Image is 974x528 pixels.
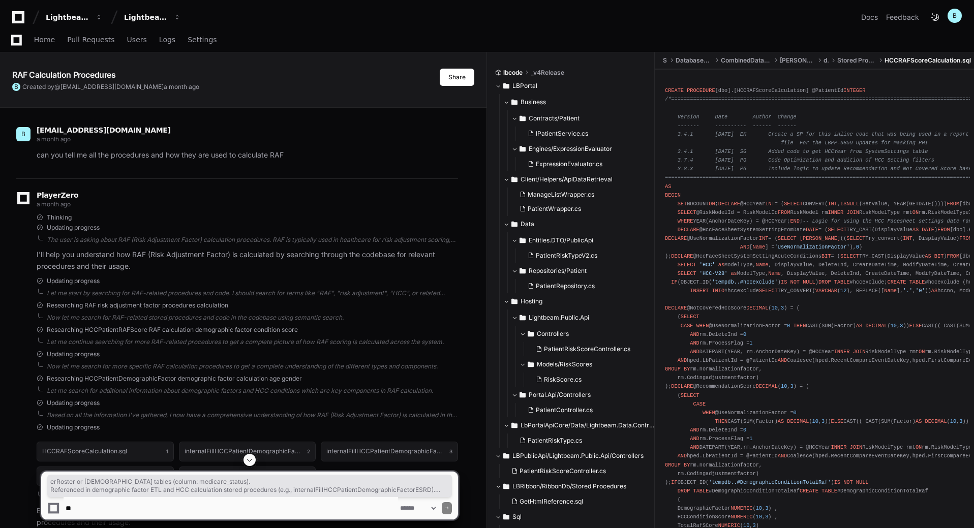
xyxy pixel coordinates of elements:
span: Stored Procedures [837,56,876,65]
a: Pull Requests [67,28,114,52]
h1: internalFillHCCPatientDemographicFactor.sql [185,448,302,454]
span: DECLARE [718,201,740,207]
span: Updating progress [47,224,100,232]
span: AND [678,453,687,459]
span: ExpressionEvaluator.cs [536,160,602,168]
span: Sql [663,56,667,65]
span: INTO [712,288,724,294]
span: LbPortalApiCore/Data/Lightbeam.Data.Contracts/Entities [521,421,655,429]
span: 1 [749,340,752,346]
span: Thinking [47,213,72,222]
span: CASE [681,323,693,329]
button: RiskScore.cs [532,372,649,387]
span: INSERT [690,288,709,294]
div: Based on all the information I've gathered, I now have a comprehensive understanding of how RAF (... [47,411,458,419]
button: LBPublicApi/Lightbeam.Public.Api/Controllers [495,448,647,464]
span: LBPortal [512,82,537,90]
svg: Directory [520,389,526,401]
span: AND [690,340,699,346]
span: DECLARE [665,235,687,241]
span: Updating progress [47,399,100,407]
button: Lightbeam.Public.Api [511,309,655,326]
span: a month ago [37,200,71,208]
button: Hosting [503,293,655,309]
div: Now let me search for more specific RAF calculation procedures to get a complete understanding of... [47,362,458,370]
button: Lightbeam Health Solutions [120,8,185,26]
span: JOIN [853,349,866,355]
span: TABLE [834,279,850,285]
span: SELECT [784,201,803,207]
button: LBPortal [495,78,647,94]
span: BIT [934,253,943,259]
app-text-character-animate: RAF Calculation Procedures [12,70,116,80]
span: ELSE [909,323,922,329]
span: 0 [794,410,797,416]
span: Researching RAF risk adjustment factor procedures calculation [47,301,228,309]
button: PatientRiskTypeV2.cs [524,249,649,263]
h1: HCCRAFScoreCalculation.sql [42,448,127,454]
button: Controllers [520,326,655,342]
span: AND [678,357,687,363]
span: lbcode [503,69,523,77]
span: erRoster or [DEMOGRAPHIC_DATA] tables (column: medicare_status). Referenced in demographic factor... [50,478,449,494]
span: ON [916,444,922,450]
a: Settings [188,28,217,52]
button: PatientRepository.cs [524,279,649,293]
span: 0 [787,323,790,329]
div: Lightbeam Health [46,12,89,22]
span: PatientWrapper.cs [528,205,581,213]
a: Logs [159,28,175,52]
svg: Directory [520,234,526,246]
span: AS [931,288,937,294]
span: 0 [856,244,859,250]
span: IF [671,279,677,285]
span: INT [828,201,837,207]
span: _v4Release [531,69,564,77]
span: 'tempdb..#hccexclude' [712,279,777,285]
span: DECLARE [671,383,693,389]
span: AND [690,331,699,337]
span: [EMAIL_ADDRESS][DOMAIN_NAME] [60,83,164,90]
svg: Directory [520,312,526,324]
a: Home [34,28,55,52]
div: The user is asking about RAF (Risk Adjustment Factor) calculation procedures. RAF is typically us... [47,236,458,244]
span: PatientRiskType.cs [528,437,582,445]
svg: Directory [520,265,526,277]
svg: Directory [503,80,509,92]
span: [PERSON_NAME] [800,235,840,241]
span: FROM [959,235,972,241]
span: 3 [449,447,452,455]
span: SELECT [828,227,846,233]
span: 10 [950,418,956,424]
p: can you tell me all the procedures and how they are used to calculate RAF [37,149,458,161]
span: Name [884,288,897,294]
span: 0 [743,427,746,433]
span: AS [925,253,931,259]
button: Feedback [886,12,919,22]
span: Pull Requests [67,37,114,43]
span: AS [916,418,922,424]
button: Lightbeam Health [42,8,107,26]
span: AS [665,183,671,190]
span: SELECT [678,209,696,215]
span: DECLARE [678,227,699,233]
span: PatientRepository.cs [536,282,595,290]
span: WHERE [678,218,693,224]
span: FROM [937,227,950,233]
span: SET [678,201,687,207]
span: DECLARE [671,253,693,259]
span: THEN [794,323,806,329]
svg: Directory [511,218,518,230]
h1: B [21,130,25,138]
span: SELECT [678,262,696,268]
span: VARCHAR [815,288,837,294]
span: DatabaseProjects [676,56,713,65]
span: IPatientService.cs [536,130,588,138]
span: Logs [159,37,175,43]
span: AND [778,357,787,363]
div: Let me continue searching for more RAF-related procedures to get a complete picture of how RAF sc... [47,338,458,346]
span: SELECT [681,314,699,320]
span: Data [521,220,534,228]
span: Name [756,262,769,268]
span: INT [765,201,774,207]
